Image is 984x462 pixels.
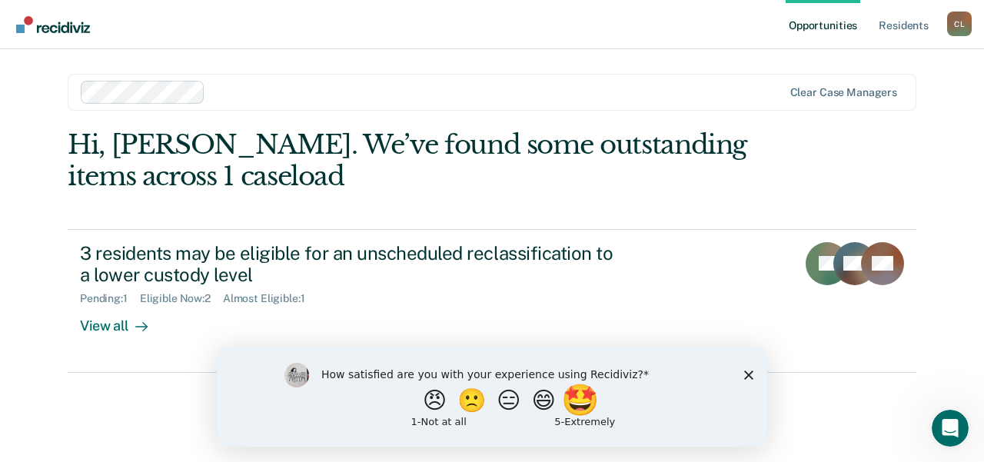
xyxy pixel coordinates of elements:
[223,292,317,305] div: Almost Eligible : 1
[947,12,972,36] div: C L
[140,292,223,305] div: Eligible Now : 2
[80,292,140,305] div: Pending : 1
[80,305,166,335] div: View all
[68,229,916,373] a: 3 residents may be eligible for an unscheduled reclassification to a lower custody levelPending:1...
[80,242,620,287] div: 3 residents may be eligible for an unscheduled reclassification to a lower custody level
[790,86,897,99] div: Clear case managers
[932,410,969,447] iframe: Intercom live chat
[947,12,972,36] button: Profile dropdown button
[68,129,746,192] div: Hi, [PERSON_NAME]. We’ve found some outstanding items across 1 caseload
[217,347,767,447] iframe: Survey by Kim from Recidiviz
[16,16,90,33] img: Recidiviz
